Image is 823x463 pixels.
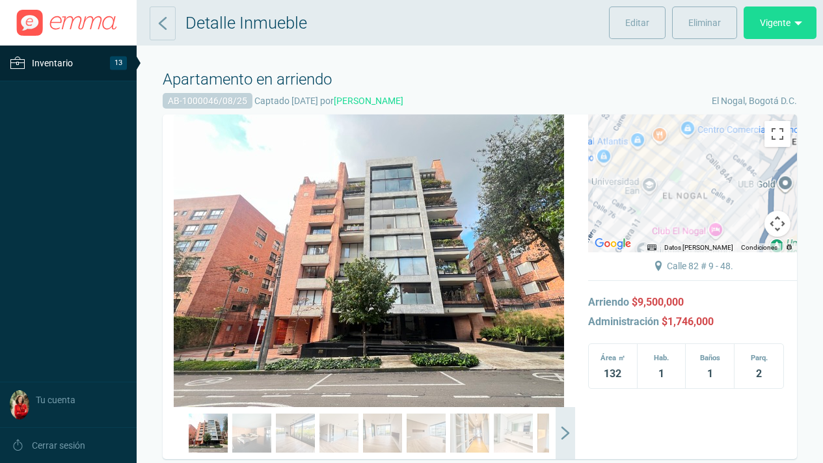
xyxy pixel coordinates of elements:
a: Abrir esta área en Google Maps (se abre en una ventana nueva) [591,235,634,252]
span: 132 [589,366,637,382]
img: Google [591,235,634,252]
span: Baños [686,351,734,366]
span: Área ㎡ [589,351,637,366]
span: 2 [735,366,783,382]
a: [PERSON_NAME] [334,96,403,106]
span: AB-1000046/08/25 [163,93,252,109]
span: Hab. [638,351,686,366]
span: Captado [DATE] [254,96,318,106]
span: $9,500,000 [632,296,684,308]
span: $1,746,000 [662,315,714,328]
span: por [320,96,403,106]
span: Administración [588,315,659,328]
span: Parq. [735,351,783,366]
button: Activar o desactivar la vista de pantalla completa [764,121,790,147]
span: El Nogal, [712,96,747,106]
a: Informar a Google errores en las imágenes o el mapa de carreteras. [785,244,793,251]
span: 1 [686,366,734,382]
button: Controles de visualización del mapa [764,211,790,237]
button: Datos del mapa [664,243,733,252]
a: Condiciones [741,244,777,251]
span: Editar [625,7,649,39]
button: Vigente [744,7,816,39]
span: Vigente [760,7,790,39]
span: Bogotá D.C. [749,96,797,106]
span: Arriendo [588,296,629,308]
h3: Apartamento en arriendo [163,72,797,87]
span: Next [556,407,575,459]
a: Eliminar [672,7,737,39]
a: Atrás [150,7,176,40]
span: . [667,261,733,271]
a: Editar [609,7,666,39]
span: Eliminar [688,7,721,39]
button: Combinaciones de teclas [647,243,656,252]
a: Calle 82 # 9 - 48 [667,261,731,271]
span: 1 [638,366,686,382]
